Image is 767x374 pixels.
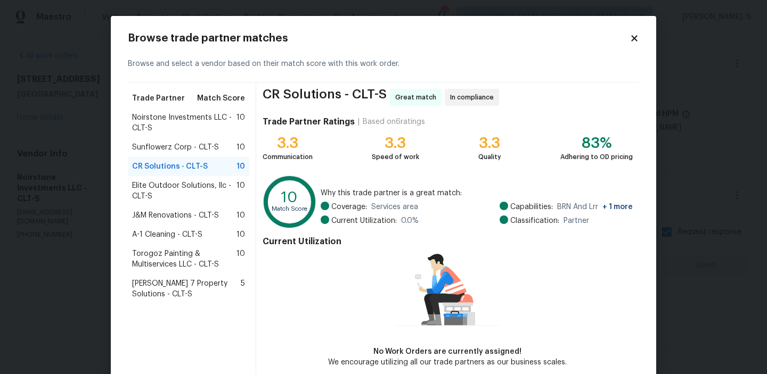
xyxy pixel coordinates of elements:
div: 3.3 [263,138,313,148]
div: Browse and select a vendor based on their match score with this work order. [128,46,639,82]
span: Current Utilization: [331,215,397,226]
span: J&M Renovations - CLT-S [132,210,219,221]
div: Adhering to OD pricing [560,152,633,162]
div: 83% [560,138,633,148]
h4: Trade Partner Ratings [263,117,355,127]
span: Elite Outdoor Solutions, llc - CLT-S [132,180,236,202]
div: | [355,117,363,127]
h2: Browse trade partner matches [128,33,630,44]
span: Match Score [197,93,245,104]
span: 10 [236,248,245,270]
div: 3.3 [372,138,419,148]
div: Based on 6 ratings [363,117,425,127]
span: 0.0 % [401,215,419,226]
div: Quality [478,152,501,162]
span: Capabilities: [510,202,553,212]
span: Why this trade partner is a great match: [321,188,633,198]
span: + 1 more [602,203,633,211]
span: Torogoz Painting & Multiservices LLC - CLT-S [132,248,236,270]
span: Trade Partner [132,93,185,104]
span: 5 [241,278,245,300]
span: BRN And Lrr [557,202,633,212]
span: Partner [564,215,589,226]
h4: Current Utilization [263,236,633,247]
span: Services area [371,202,418,212]
div: We encourage utilizing all our trade partners as our business scales. [328,357,567,368]
div: Speed of work [372,152,419,162]
span: CR Solutions - CLT-S [263,89,387,106]
span: Sunflowerz Corp - CLT-S [132,142,219,153]
span: 10 [236,142,245,153]
span: A-1 Cleaning - CLT-S [132,229,202,240]
div: No Work Orders are currently assigned! [328,346,567,357]
span: Coverage: [331,202,367,212]
div: Communication [263,152,313,162]
span: In compliance [450,92,498,103]
span: 10 [236,229,245,240]
span: 10 [236,112,245,134]
text: 10 [281,190,298,205]
div: 3.3 [478,138,501,148]
text: Match Score [272,206,307,212]
span: Noirstone Investments LLC - CLT-S [132,112,236,134]
span: 10 [236,210,245,221]
span: [PERSON_NAME] 7 Property Solutions - CLT-S [132,278,241,300]
span: Classification: [510,215,559,226]
span: CR Solutions - CLT-S [132,161,208,172]
span: 10 [236,161,245,172]
span: Great match [395,92,440,103]
span: 10 [236,180,245,202]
